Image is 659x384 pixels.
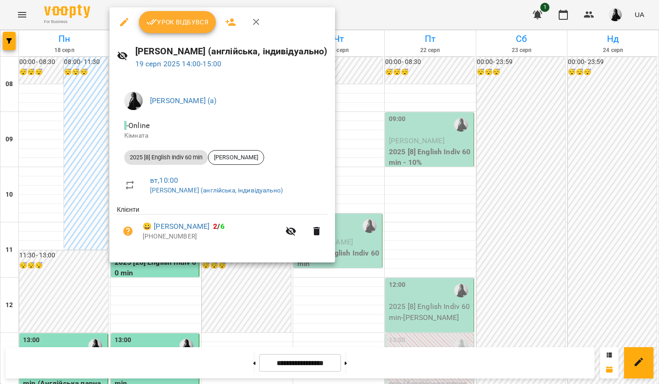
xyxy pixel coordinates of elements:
[139,11,216,33] button: Урок відбувся
[220,222,225,231] span: 6
[208,153,264,162] span: [PERSON_NAME]
[124,131,320,140] p: Кімната
[117,220,139,242] button: Візит ще не сплачено. Додати оплату?
[124,92,143,110] img: a8a45f5fed8cd6bfe970c81335813bd9.jpg
[124,153,208,162] span: 2025 [8] English Indiv 60 min
[135,59,222,68] a: 19 серп 2025 14:00-15:00
[208,150,264,165] div: [PERSON_NAME]
[143,232,280,241] p: [PHONE_NUMBER]
[124,121,151,130] span: - Online
[143,221,209,232] a: 😀 [PERSON_NAME]
[213,222,224,231] b: /
[117,205,328,251] ul: Клієнти
[150,176,178,185] a: вт , 10:00
[150,186,283,194] a: [PERSON_NAME] (англійська, індивідуально)
[146,17,209,28] span: Урок відбувся
[213,222,217,231] span: 2
[135,44,328,58] h6: [PERSON_NAME] (англійська, індивідуально)
[150,96,217,105] a: [PERSON_NAME] (а)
